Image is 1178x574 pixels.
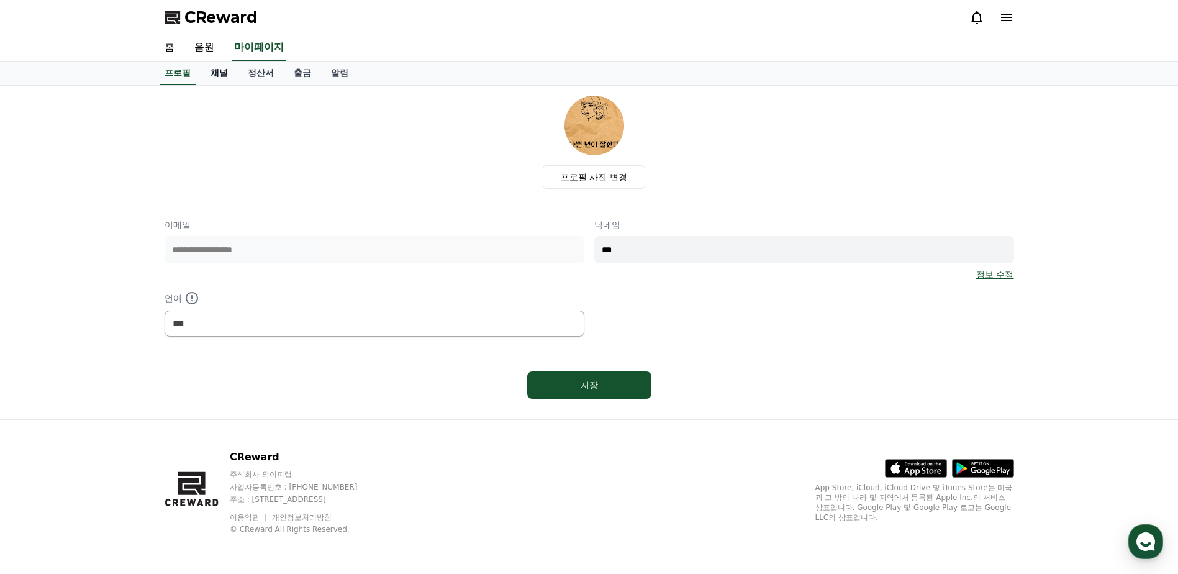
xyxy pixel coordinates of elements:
[272,513,332,522] a: 개인정보처리방침
[230,470,381,480] p: 주식회사 와이피랩
[321,61,358,85] a: 알림
[284,61,321,85] a: 출금
[184,35,224,61] a: 음원
[165,219,584,231] p: 이메일
[815,483,1014,522] p: App Store, iCloud, iCloud Drive 및 iTunes Store는 미국과 그 밖의 나라 및 지역에서 등록된 Apple Inc.의 서비스 상표입니다. Goo...
[165,291,584,306] p: 언어
[160,394,238,425] a: 설정
[230,513,269,522] a: 이용약관
[230,482,381,492] p: 사업자등록번호 : [PHONE_NUMBER]
[155,35,184,61] a: 홈
[201,61,238,85] a: 채널
[976,268,1013,281] a: 정보 수정
[232,35,286,61] a: 마이페이지
[230,450,381,465] p: CReward
[564,96,624,155] img: profile_image
[4,394,82,425] a: 홈
[238,61,284,85] a: 정산서
[594,219,1014,231] p: 닉네임
[114,413,129,423] span: 대화
[192,412,207,422] span: 설정
[230,494,381,504] p: 주소 : [STREET_ADDRESS]
[552,379,627,391] div: 저장
[160,61,196,85] a: 프로필
[39,412,47,422] span: 홈
[165,7,258,27] a: CReward
[527,371,651,399] button: 저장
[230,524,381,534] p: © CReward All Rights Reserved.
[82,394,160,425] a: 대화
[543,165,645,189] label: 프로필 사진 변경
[184,7,258,27] span: CReward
